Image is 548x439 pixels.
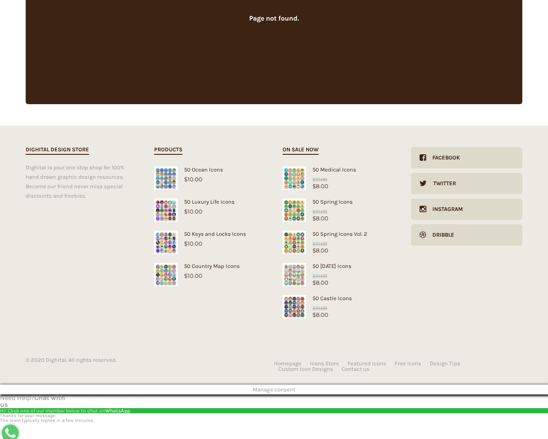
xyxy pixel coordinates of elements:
strong: WhatsApp [105,408,130,414]
div: 50 Spring Icons [283,198,394,205]
h2: Products [154,145,182,155]
a: Castle Icons50 Castle Icons$8.00 [283,295,394,318]
bdi: 10.00 [184,272,203,279]
a: 50 Keys and Locks Icons$10.00 [154,231,265,247]
bdi: 10.00 [184,208,203,215]
a: Instagram [411,198,522,220]
img: Spring Icons [283,198,306,222]
span: $ [184,272,188,279]
bdi: 8.00 [313,279,328,286]
a: Twitter [411,173,522,194]
div: Dribble [426,224,454,246]
bdi: 10.00 [313,209,327,215]
span: $ [184,208,188,215]
div: Dighital is your one stop shop for 100% hand drawn graphic design resources. Become our friend ne... [26,163,137,201]
span: $ [184,240,188,247]
div: © 2020 Dighital. All rights reserved. [26,357,274,363]
span: $ [313,215,316,222]
a: Featured Icons [348,361,386,366]
span: $ [313,305,316,311]
span: $ [313,209,316,215]
span: $ [313,247,316,254]
div: 50 Keys and Locks Icons [154,231,265,237]
a: Custom Icon Designs [278,366,333,372]
span: $ [184,176,188,183]
a: Design Tips [430,361,460,366]
span: $ [313,279,316,286]
span: $ [313,311,316,318]
h2: On sale now [283,145,319,155]
img: Castle Icons [283,295,306,319]
span: $ [313,241,316,247]
a: 50 Country Map Icons$10.00 [154,263,265,279]
a: Easter Icons50 [DATE] Icons$8.00 [283,263,394,286]
div: 50 Country Map Icons [154,263,265,269]
span: Manage consent [253,386,295,393]
bdi: 10.00 [313,273,327,279]
a: Icons Store [310,361,339,366]
span: $ [313,183,316,189]
img: Medical Icons [283,166,306,190]
bdi: 10.00 [313,305,327,311]
a: Spring Icons50 Spring Icons$8.00 [283,198,394,222]
div: 50 Spring Icons Vol. 2 [283,231,394,237]
h2: Dighital Design Store [26,145,89,155]
div: 50 Ocean Icons [154,166,265,173]
div: 50 Medical Icons [283,166,394,173]
bdi: 8.00 [313,183,328,189]
bdi: 10.00 [313,241,327,247]
bdi: 10.00 [313,177,327,183]
div: 50 [DATE] Icons [283,263,394,269]
bdi: 8.00 [313,215,328,222]
a: 50 Ocean Icons$10.00 [154,166,265,183]
span: $ [313,273,316,279]
bdi: 8.00 [313,311,328,318]
div: 50 Castle Icons [283,295,394,301]
a: Medical Icons50 Medical Icons$8.00 [283,166,394,189]
a: Contact us [342,366,369,372]
div: Instagram [426,198,463,220]
a: Spring Icons50 Spring Icons Vol. 2$8.00 [283,231,394,254]
a: Facebook [411,147,522,168]
div: Twitter [427,173,456,194]
a: 50 Luxury Life Icons$10.00 [154,198,265,215]
a: Free Icons [395,361,421,366]
span: $ [313,177,316,183]
img: Spring Icons [283,231,306,254]
a: Dribble [411,224,522,246]
div: 50 Luxury Life Icons [154,198,265,205]
a: Homepage [274,361,301,366]
div: Facebook [426,147,460,168]
bdi: 10.00 [184,176,203,183]
img: Easter Icons [283,263,306,286]
bdi: 10.00 [184,240,203,247]
bdi: 8.00 [313,247,328,254]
